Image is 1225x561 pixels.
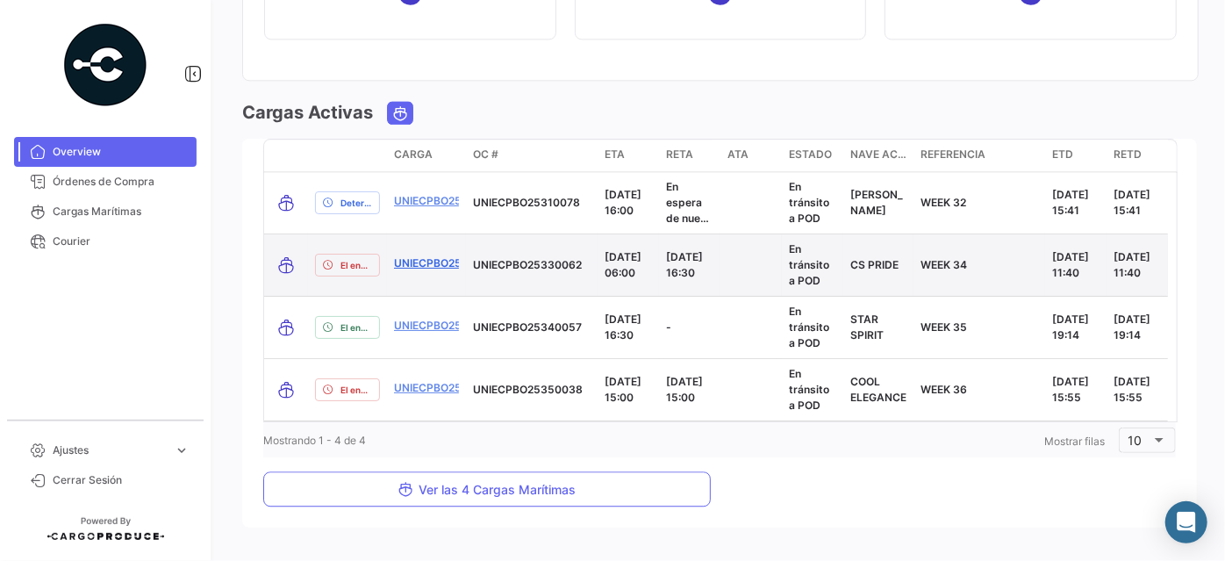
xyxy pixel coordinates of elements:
a: UNIECPBO25350038 [394,380,504,396]
p: WEEK 35 [921,320,1038,335]
a: Órdenes de Compra [14,167,197,197]
datatable-header-cell: ETA [598,140,659,171]
span: [DATE] 16:30 [666,250,703,279]
a: UNIECPBO25310078 [394,193,501,209]
span: Ver las 4 Cargas Marítimas [398,482,576,497]
p: UNIECPBO25340057 [473,320,591,335]
p: WEEK 32 [921,195,1038,211]
span: En tránsito a POD [789,180,829,225]
span: - [666,320,671,334]
span: [DATE] 15:55 [1052,375,1089,404]
p: [PERSON_NAME] [850,187,906,219]
p: UNIECPBO25330062 [473,257,591,273]
datatable-header-cell: RETD [1107,140,1168,171]
span: Órdenes de Compra [53,174,190,190]
datatable-header-cell: OC # [466,140,598,171]
p: STAR SPIRIT [850,312,906,343]
datatable-header-cell: Nave actual [843,140,913,171]
button: Ocean [388,102,412,124]
span: [DATE] 15:41 [1114,188,1150,217]
span: Estado [789,147,832,162]
h3: Cargas Activas [242,100,373,125]
span: [DATE] 16:00 [605,188,641,217]
span: RETA [666,147,693,162]
datatable-header-cell: ETD [1045,140,1107,171]
span: ETA [605,147,625,162]
datatable-header-cell: RETA [659,140,720,171]
span: expand_more [174,442,190,458]
datatable-header-cell: Carga [387,140,466,171]
span: Determinando el riesgo ... [340,196,372,210]
button: Ver las 4 Cargas Marítimas [263,471,711,507]
span: En tránsito a POD [789,367,829,412]
datatable-header-cell: transportMode [264,140,308,171]
datatable-header-cell: Referencia [913,140,1045,171]
a: Cargas Marítimas [14,197,197,227]
p: COOL ELEGANCE [850,374,906,406]
datatable-header-cell: delayStatus [308,140,387,171]
p: CS PRIDE [850,257,906,273]
span: El envío está retrasado. [340,258,372,272]
span: El envío está a tiempo. [340,320,372,334]
span: En tránsito a POD [789,242,829,287]
span: RETD [1114,147,1142,162]
a: UNIECPBO25330062 [394,255,503,271]
span: Nave actual [850,147,906,162]
span: Overview [53,144,190,160]
p: WEEK 36 [921,382,1038,398]
span: [DATE] 15:00 [605,375,641,404]
span: [DATE] 19:14 [1114,313,1150,342]
span: [DATE] 15:41 [1052,188,1089,217]
datatable-header-cell: Estado [782,140,843,171]
span: Mostrar filas [1044,435,1105,448]
span: [DATE] 11:40 [1052,250,1089,279]
img: powered-by.png [61,21,149,109]
span: Cerrar Sesión [53,472,190,488]
span: En espera de nueva ETA [666,180,713,241]
span: [DATE] 16:30 [605,313,641,342]
span: El envío está retrasado. [340,383,372,397]
span: ETD [1052,147,1073,162]
datatable-header-cell: ATA [720,140,782,171]
span: Carga [394,147,433,162]
span: 10 [1128,433,1143,448]
a: Courier [14,227,197,256]
p: UNIECPBO25350038 [473,382,591,398]
span: [DATE] 11:40 [1114,250,1150,279]
span: Ajustes [53,442,167,458]
p: WEEK 34 [921,257,1038,273]
span: Cargas Marítimas [53,204,190,219]
span: Referencia [921,147,985,162]
span: [DATE] 15:00 [666,375,703,404]
span: En tránsito a POD [789,305,829,349]
a: UNIECPBO25340057 [394,318,503,334]
p: UNIECPBO25310078 [473,195,591,211]
a: Overview [14,137,197,167]
span: [DATE] 15:55 [1114,375,1150,404]
span: [DATE] 06:00 [605,250,641,279]
span: Mostrando 1 - 4 de 4 [263,434,366,447]
div: Abrir Intercom Messenger [1165,501,1207,543]
span: [DATE] 19:14 [1052,313,1089,342]
span: OC # [473,147,498,162]
span: Courier [53,234,190,249]
span: ATA [727,147,749,162]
